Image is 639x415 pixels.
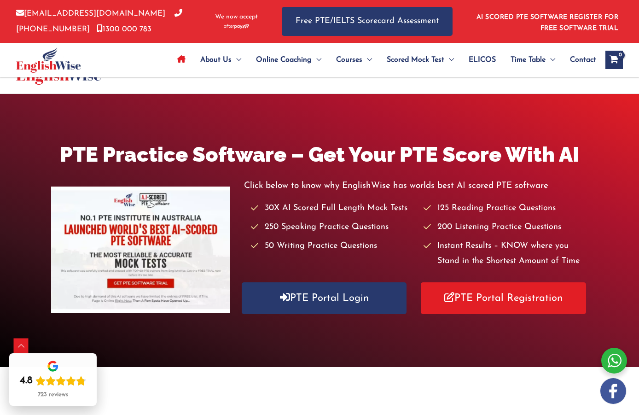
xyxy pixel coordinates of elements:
img: Afterpay-Logo [224,24,249,29]
span: We now accept [215,12,258,22]
a: 1300 000 783 [97,25,151,33]
span: Online Coaching [256,44,312,76]
li: 30X AI Scored Full Length Mock Tests [251,201,415,216]
li: 50 Writing Practice Questions [251,239,415,254]
nav: Site Navigation: Main Menu [170,44,596,76]
li: 250 Speaking Practice Questions [251,220,415,235]
a: CoursesMenu Toggle [329,44,379,76]
span: Contact [570,44,596,76]
span: Menu Toggle [312,44,321,76]
a: PTE Portal Login [242,282,407,314]
a: PTE Portal Registration [421,282,586,314]
a: Online CoachingMenu Toggle [249,44,329,76]
img: cropped-ew-logo [16,47,81,73]
span: Menu Toggle [362,44,372,76]
a: About UsMenu Toggle [193,44,249,76]
li: Instant Results – KNOW where you Stand in the Shortest Amount of Time [424,239,588,269]
a: [PHONE_NUMBER] [16,10,182,33]
a: Free PTE/IELTS Scorecard Assessment [282,7,453,36]
a: Contact [563,44,596,76]
img: pte-institute-main [51,187,230,313]
span: Courses [336,44,362,76]
div: Rating: 4.8 out of 5 [20,374,86,387]
div: 4.8 [20,374,33,387]
a: AI SCORED PTE SOFTWARE REGISTER FOR FREE SOFTWARE TRIAL [476,14,619,32]
a: ELICOS [461,44,503,76]
li: 200 Listening Practice Questions [424,220,588,235]
span: Menu Toggle [546,44,555,76]
div: 723 reviews [38,391,68,398]
li: 125 Reading Practice Questions [424,201,588,216]
h1: PTE Practice Software – Get Your PTE Score With AI [51,140,588,169]
span: Time Table [511,44,546,76]
a: Time TableMenu Toggle [503,44,563,76]
p: Click below to know why EnglishWise has worlds best AI scored PTE software [244,178,588,193]
span: Scored Mock Test [387,44,444,76]
aside: Header Widget 1 [471,6,623,36]
a: Scored Mock TestMenu Toggle [379,44,461,76]
span: About Us [200,44,232,76]
span: Menu Toggle [444,44,454,76]
a: View Shopping Cart, empty [605,51,623,69]
a: [EMAIL_ADDRESS][DOMAIN_NAME] [16,10,165,18]
span: ELICOS [469,44,496,76]
img: white-facebook.png [600,378,626,404]
span: Menu Toggle [232,44,241,76]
